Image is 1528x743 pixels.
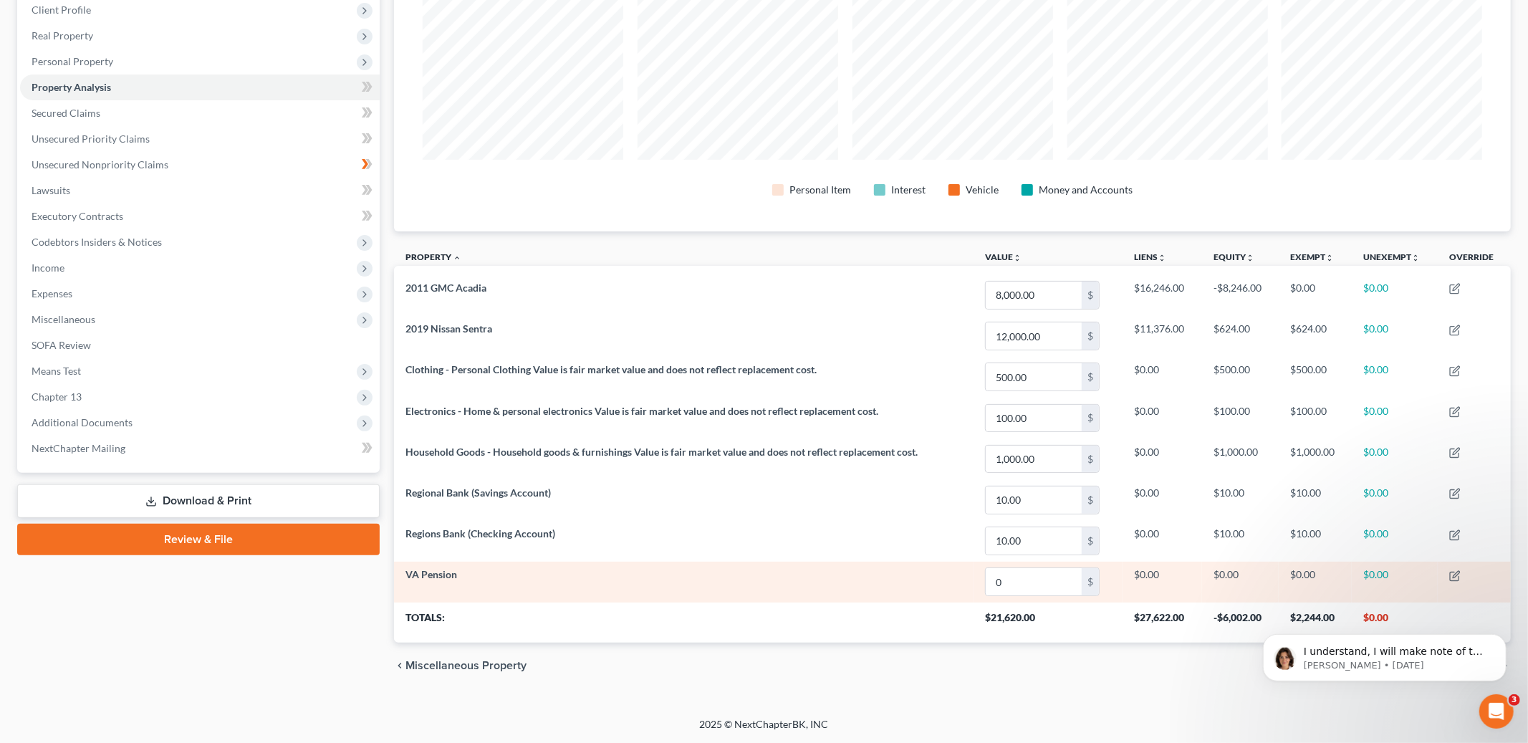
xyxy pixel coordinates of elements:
[1279,274,1352,315] td: $0.00
[1123,315,1201,356] td: $11,376.00
[1279,562,1352,603] td: $0.00
[453,254,461,262] i: expand_less
[1202,398,1279,438] td: $100.00
[32,442,125,454] span: NextChapter Mailing
[405,251,461,262] a: Property expand_less
[20,126,380,152] a: Unsecured Priority Claims
[1479,694,1514,729] iframe: Intercom live chat
[32,107,100,119] span: Secured Claims
[405,322,492,335] span: 2019 Nissan Sentra
[1202,603,1279,643] th: -$6,002.00
[1202,438,1279,479] td: $1,000.00
[32,236,162,248] span: Codebtors Insiders & Notices
[405,405,878,417] span: Electronics - Home & personal electronics Value is fair market value and does not reflect replace...
[32,262,64,274] span: Income
[1123,479,1201,520] td: $0.00
[405,363,817,375] span: Clothing - Personal Clothing Value is fair market value and does not reflect replacement cost.
[32,55,113,67] span: Personal Property
[1279,438,1352,479] td: $1,000.00
[1123,562,1201,603] td: $0.00
[32,365,81,377] span: Means Test
[405,527,555,540] span: Regions Bank (Checking Account)
[32,313,95,325] span: Miscellaneous
[394,660,405,671] i: chevron_left
[1279,315,1352,356] td: $624.00
[405,486,551,499] span: Regional Bank (Savings Account)
[1082,405,1099,432] div: $
[1202,562,1279,603] td: $0.00
[1134,251,1166,262] a: Liensunfold_more
[1279,520,1352,561] td: $10.00
[1352,562,1438,603] td: $0.00
[1202,479,1279,520] td: $10.00
[405,446,918,458] span: Household Goods - Household goods & furnishings Value is fair market value and does not reflect r...
[32,210,123,222] span: Executory Contracts
[1039,183,1133,197] div: Money and Accounts
[1082,282,1099,309] div: $
[32,390,82,403] span: Chapter 13
[405,660,527,671] span: Miscellaneous Property
[17,524,380,555] a: Review & File
[1082,568,1099,595] div: $
[20,75,380,100] a: Property Analysis
[1214,251,1254,262] a: Equityunfold_more
[986,363,1082,390] input: 0.00
[20,178,380,203] a: Lawsuits
[1279,357,1352,398] td: $500.00
[1082,363,1099,390] div: $
[1123,274,1201,315] td: $16,246.00
[1158,254,1166,262] i: unfold_more
[20,203,380,229] a: Executory Contracts
[1363,251,1420,262] a: Unexemptunfold_more
[1241,604,1528,704] iframe: Intercom notifications message
[1123,357,1201,398] td: $0.00
[986,405,1082,432] input: 0.00
[966,183,999,197] div: Vehicle
[405,568,457,580] span: VA Pension
[1202,520,1279,561] td: $10.00
[1352,315,1438,356] td: $0.00
[20,436,380,461] a: NextChapter Mailing
[32,287,72,299] span: Expenses
[1202,315,1279,356] td: $624.00
[1509,694,1520,706] span: 3
[1082,322,1099,350] div: $
[1082,446,1099,473] div: $
[986,446,1082,473] input: 0.00
[1352,438,1438,479] td: $0.00
[986,282,1082,309] input: 0.00
[356,717,1173,743] div: 2025 © NextChapterBK, INC
[1352,479,1438,520] td: $0.00
[891,183,926,197] div: Interest
[32,158,168,171] span: Unsecured Nonpriority Claims
[1246,254,1254,262] i: unfold_more
[1082,527,1099,555] div: $
[1123,398,1201,438] td: $0.00
[17,484,380,518] a: Download & Print
[1290,251,1334,262] a: Exemptunfold_more
[1352,520,1438,561] td: $0.00
[986,568,1082,595] input: 0.00
[1438,243,1511,275] th: Override
[32,339,91,351] span: SOFA Review
[1411,254,1420,262] i: unfold_more
[985,251,1022,262] a: Valueunfold_more
[32,4,91,16] span: Client Profile
[1123,438,1201,479] td: $0.00
[32,184,70,196] span: Lawsuits
[32,133,150,145] span: Unsecured Priority Claims
[32,416,133,428] span: Additional Documents
[1325,254,1334,262] i: unfold_more
[986,527,1082,555] input: 0.00
[1279,398,1352,438] td: $100.00
[1279,479,1352,520] td: $10.00
[32,81,111,93] span: Property Analysis
[986,486,1082,514] input: 0.00
[32,29,93,42] span: Real Property
[1352,398,1438,438] td: $0.00
[1352,603,1438,643] th: $0.00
